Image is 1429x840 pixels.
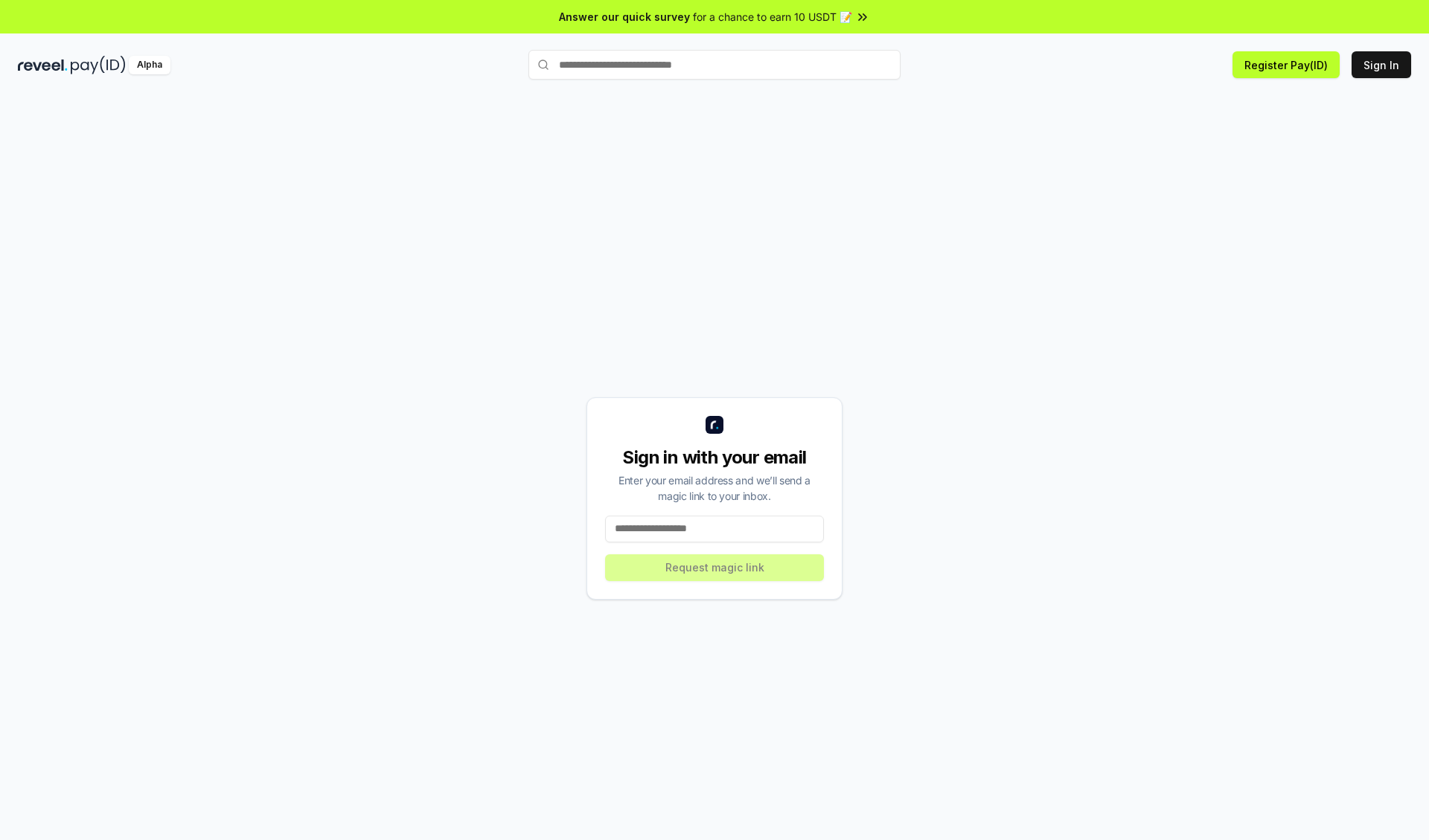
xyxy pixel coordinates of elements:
span: for a chance to earn 10 USDT 📝 [693,9,852,25]
button: Register Pay(ID) [1233,51,1340,78]
img: reveel_dark [18,56,68,74]
img: pay_id [71,56,126,74]
button: Sign In [1352,51,1411,78]
span: Answer our quick survey [559,9,690,25]
img: logo_small [706,416,723,434]
div: Sign in with your email [605,446,824,469]
div: Alpha [129,56,170,74]
div: Enter your email address and we’ll send a magic link to your inbox. [605,472,824,504]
